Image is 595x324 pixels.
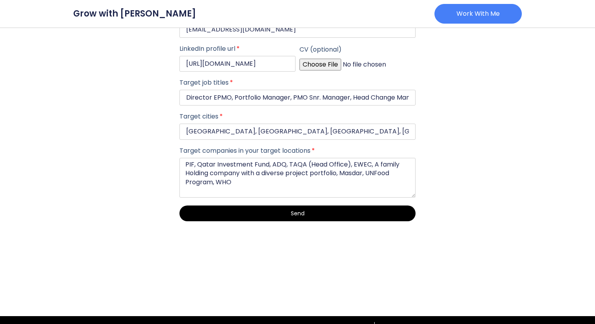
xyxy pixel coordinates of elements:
label: Target job titles [179,80,233,90]
input: ex: Product Manager, Product Owner, Senior Product Manager, etc... [179,90,416,106]
button: Send [179,206,416,221]
a: Grow with [PERSON_NAME] [73,7,196,20]
input: ex: Lisbon, Dubai, London, etc... [179,124,416,139]
span: Work With Me [456,11,500,17]
label: LinkedIn profile url [179,46,240,56]
a: Work With Me [434,4,522,24]
span: Send [291,211,305,216]
label: Target companies in your target locations [179,148,315,158]
input: Your email [179,22,416,37]
label: Target cities [179,113,223,124]
label: CV (optional) [299,46,342,57]
input: Your LinkedIn profile url [179,56,296,72]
